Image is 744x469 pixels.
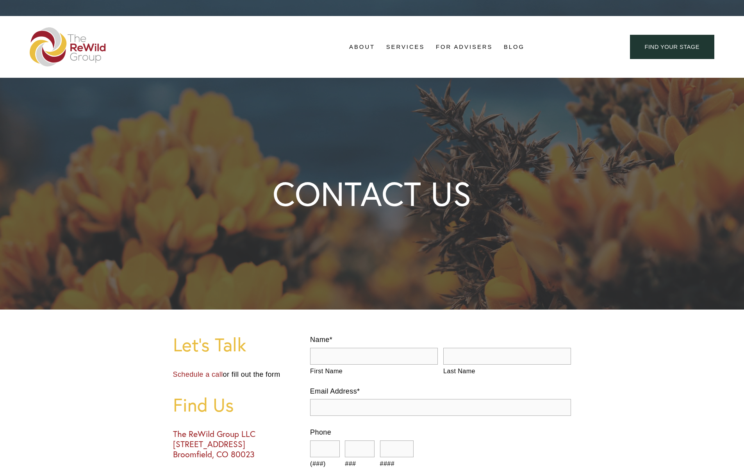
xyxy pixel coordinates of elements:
[310,334,332,345] legend: Name
[386,42,425,52] span: Services
[443,366,571,376] span: Last Name
[30,27,106,66] img: The ReWild Group
[380,459,414,469] span: ####
[310,440,340,457] input: (###)
[443,348,571,365] input: Last Name
[173,429,297,459] h3: The ReWild Group LLC [STREET_ADDRESS] Broomfield, CO 80023
[310,348,438,365] input: First Name
[173,371,223,378] a: Schedule a call
[504,41,525,53] a: Blog
[436,41,492,53] a: For Advisers
[345,440,375,457] input: ###
[345,459,375,469] span: ###
[173,334,297,355] h1: Let's Talk
[310,427,331,438] legend: Phone
[386,41,425,53] a: folder dropdown
[173,394,297,415] h1: Find Us
[173,369,297,380] p: or fill out the form
[349,42,375,52] span: About
[310,459,340,469] span: (###)
[349,41,375,53] a: folder dropdown
[310,366,438,376] span: First Name
[273,177,471,211] h1: CONTACT US
[310,386,571,397] label: Email Address
[630,35,714,59] a: find your stage
[380,440,414,457] input: ####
